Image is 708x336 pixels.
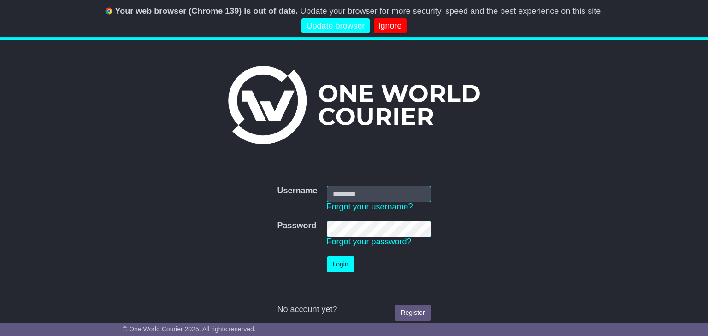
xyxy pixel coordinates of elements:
a: Forgot your username? [327,202,413,211]
div: No account yet? [277,305,431,315]
label: Username [277,186,317,196]
span: © One World Courier 2025. All rights reserved. [123,325,256,333]
button: Login [327,256,354,272]
span: Update your browser for more security, speed and the best experience on this site. [300,6,603,16]
a: Forgot your password? [327,237,412,246]
a: Update browser [301,18,369,34]
a: Register [395,305,431,321]
label: Password [277,221,316,231]
img: One World [228,66,480,144]
b: Your web browser (Chrome 139) is out of date. [115,6,298,16]
a: Ignore [374,18,407,34]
